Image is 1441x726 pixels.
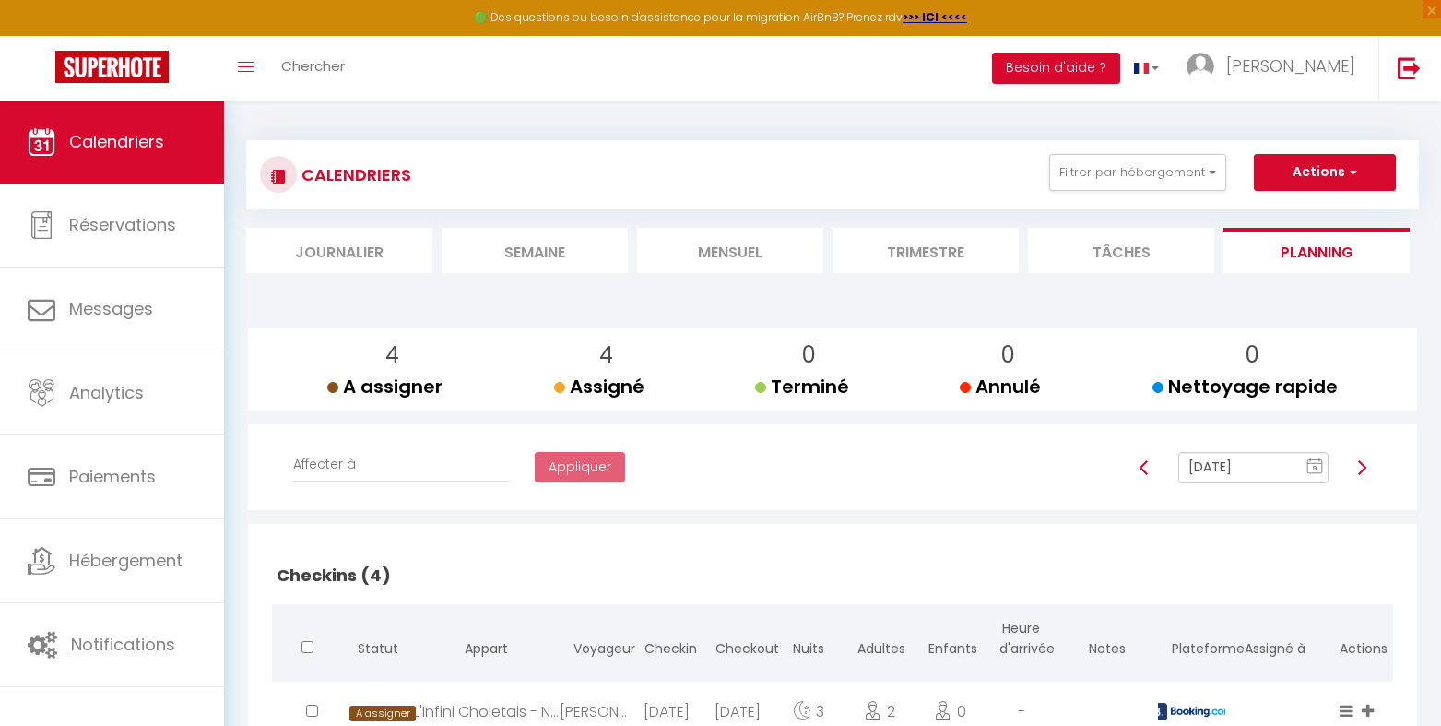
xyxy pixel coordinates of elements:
[1354,460,1369,475] img: arrow-right3.svg
[755,374,849,399] span: Terminé
[560,604,631,677] th: Voyageur
[69,297,153,320] span: Messages
[358,639,398,658] span: Statut
[631,604,702,677] th: Checkin
[770,338,849,373] p: 0
[267,36,359,101] a: Chercher
[702,604,773,677] th: Checkout
[1398,56,1421,79] img: logout
[69,549,183,572] span: Hébergement
[1057,604,1157,677] th: Notes
[71,633,175,656] span: Notifications
[773,604,844,677] th: Nuits
[1178,452,1329,483] input: Select Date
[1167,338,1338,373] p: 0
[342,338,443,373] p: 4
[1226,54,1355,77] span: [PERSON_NAME]
[1326,604,1393,677] th: Actions
[69,465,156,488] span: Paiements
[915,604,986,677] th: Enfants
[1254,154,1396,191] button: Actions
[465,639,508,658] span: Appart
[272,547,1393,604] h2: Checkins (4)
[246,228,432,273] li: Journalier
[442,228,628,273] li: Semaine
[69,381,144,404] span: Analytics
[69,130,164,153] span: Calendriers
[327,374,443,399] span: A assigner
[1152,374,1338,399] span: Nettoyage rapide
[986,604,1057,677] th: Heure d'arrivée
[833,228,1019,273] li: Trimestre
[1158,604,1225,677] th: Plateforme
[535,452,625,483] button: Appliquer
[992,53,1120,84] button: Besoin d'aide ?
[349,706,416,721] span: A assigner
[55,51,169,83] img: Super Booking
[1223,228,1410,273] li: Planning
[1028,228,1214,273] li: Tâches
[1225,604,1326,677] th: Assigné à
[974,338,1041,373] p: 0
[1173,36,1378,101] a: ... [PERSON_NAME]
[297,154,411,196] h3: CALENDRIERS
[903,9,967,25] a: >>> ICI <<<<
[281,56,345,76] span: Chercher
[960,374,1041,399] span: Annulé
[1137,460,1152,475] img: arrow-left3.svg
[844,604,915,677] th: Adultes
[1150,703,1233,720] img: booking2.png
[1049,154,1226,191] button: Filtrer par hébergement
[637,228,823,273] li: Mensuel
[69,213,176,236] span: Réservations
[554,374,644,399] span: Assigné
[1312,464,1317,472] text: 9
[1187,53,1214,80] img: ...
[569,338,644,373] p: 4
